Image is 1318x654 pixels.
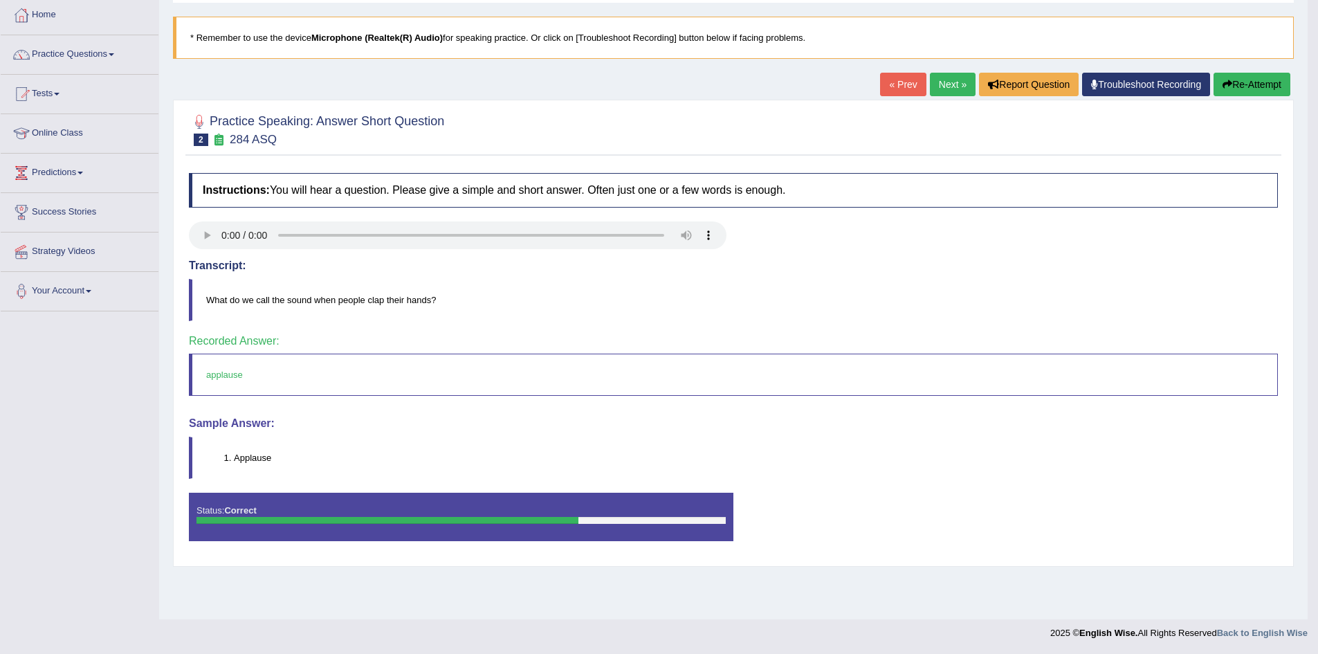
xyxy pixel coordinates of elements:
[1,233,158,267] a: Strategy Videos
[1,114,158,149] a: Online Class
[230,133,277,146] small: 284 ASQ
[880,73,926,96] a: « Prev
[1,193,158,228] a: Success Stories
[234,451,1277,464] li: Applause
[1082,73,1210,96] a: Troubleshoot Recording
[1217,628,1308,638] a: Back to English Wise
[189,335,1278,347] h4: Recorded Answer:
[1,272,158,307] a: Your Account
[194,134,208,146] span: 2
[224,505,256,516] strong: Correct
[189,354,1278,396] blockquote: applause
[189,417,1278,430] h4: Sample Answer:
[189,173,1278,208] h4: You will hear a question. Please give a simple and short answer. Often just one or a few words is...
[1079,628,1137,638] strong: English Wise.
[189,279,1278,321] blockquote: What do we call the sound when people clap their hands?
[1050,619,1308,639] div: 2025 © All Rights Reserved
[1214,73,1290,96] button: Re-Attempt
[979,73,1079,96] button: Report Question
[189,493,733,541] div: Status:
[1,35,158,70] a: Practice Questions
[203,184,270,196] b: Instructions:
[1,75,158,109] a: Tests
[311,33,443,43] b: Microphone (Realtek(R) Audio)
[173,17,1294,59] blockquote: * Remember to use the device for speaking practice. Or click on [Troubleshoot Recording] button b...
[1,154,158,188] a: Predictions
[212,134,226,147] small: Exam occurring question
[189,111,444,146] h2: Practice Speaking: Answer Short Question
[189,260,1278,272] h4: Transcript:
[930,73,976,96] a: Next »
